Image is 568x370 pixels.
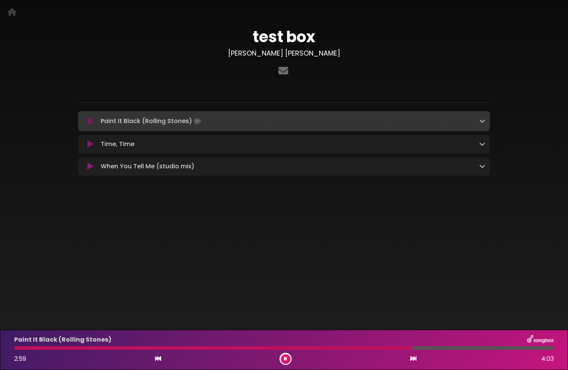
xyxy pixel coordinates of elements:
[101,116,203,127] p: Paint It Black (Rolling Stones)
[101,140,134,149] p: Time, Time
[78,28,490,46] h1: test box
[78,49,490,58] h3: [PERSON_NAME] [PERSON_NAME]
[101,162,194,171] p: When You Tell Me (studio mix)
[192,116,203,127] img: waveform4.gif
